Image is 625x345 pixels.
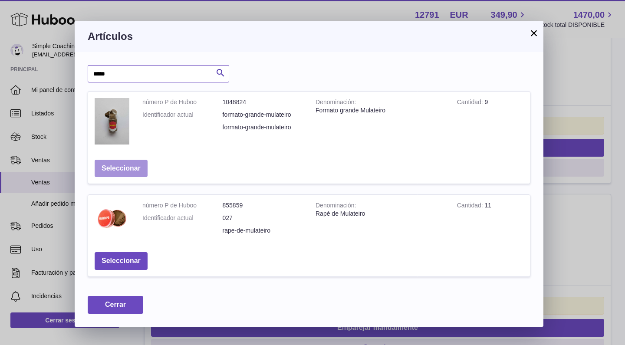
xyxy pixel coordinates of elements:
[88,296,143,314] button: Cerrar
[95,201,129,236] img: Rapé de Mulateiro
[316,202,356,211] strong: Denominación
[457,99,485,108] strong: Cantidad
[95,160,148,177] button: Seleccionar
[223,201,303,210] dd: 855859
[142,201,223,210] dt: número P de Huboo
[223,227,303,235] dd: rape-de-mulateiro
[142,111,223,119] dt: Identificador actual
[316,106,444,115] div: Formato grande Mulateiro
[529,28,539,38] button: ×
[88,30,530,43] h3: Artículos
[223,214,303,222] dd: 027
[142,214,223,222] dt: Identificador actual
[95,98,129,144] img: Formato grande Mulateiro
[316,210,444,218] div: Rapé de Mulateiro
[451,92,530,153] td: 9
[95,252,148,270] button: Seleccionar
[142,98,223,106] dt: número P de Huboo
[223,98,303,106] dd: 1048824
[223,123,303,131] dd: formato-grande-mulateiro
[316,99,356,108] strong: Denominación
[105,301,126,308] span: Cerrar
[451,195,530,246] td: 11
[223,111,303,119] dd: formato-grande-mulateiro
[457,202,485,211] strong: Cantidad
